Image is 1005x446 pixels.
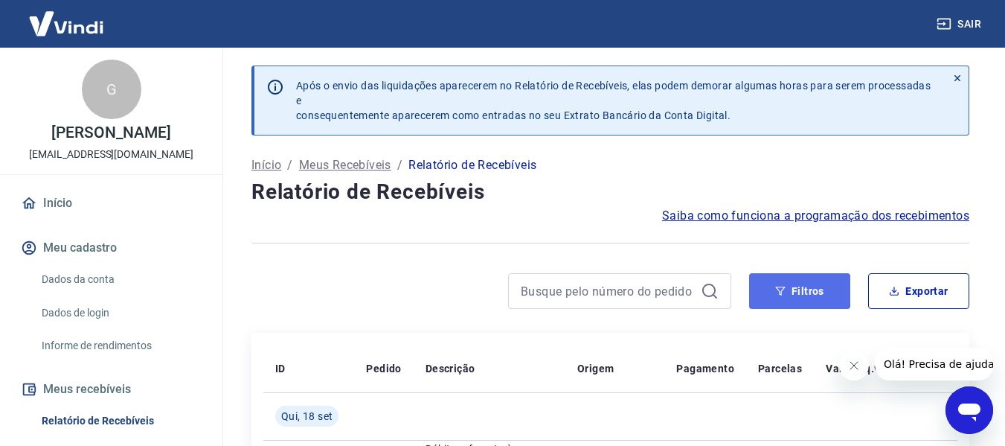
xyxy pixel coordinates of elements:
p: [EMAIL_ADDRESS][DOMAIN_NAME] [29,147,193,162]
p: Origem [577,361,614,376]
span: Qui, 18 set [281,409,333,424]
p: / [287,156,292,174]
a: Meus Recebíveis [299,156,391,174]
iframe: Mensagem da empresa [875,348,993,380]
a: Início [18,187,205,220]
a: Início [251,156,281,174]
a: Saiba como funciona a programação dos recebimentos [662,207,969,225]
p: Relatório de Recebíveis [408,156,536,174]
p: / [397,156,402,174]
p: Descrição [426,361,475,376]
button: Filtros [749,273,850,309]
a: Relatório de Recebíveis [36,406,205,436]
button: Exportar [868,273,969,309]
p: Pedido [366,361,401,376]
span: Olá! Precisa de ajuda? [9,10,125,22]
div: G [82,60,141,119]
button: Meus recebíveis [18,373,205,406]
p: Parcelas [758,361,802,376]
p: Pagamento [676,361,734,376]
a: Dados de login [36,298,205,328]
iframe: Botão para abrir a janela de mensagens [945,386,993,434]
p: ID [275,361,286,376]
input: Busque pelo número do pedido [521,280,695,302]
button: Meu cadastro [18,232,205,264]
button: Sair [934,10,987,38]
p: Valor Líq. [826,361,874,376]
p: Após o envio das liquidações aparecerem no Relatório de Recebíveis, elas podem demorar algumas ho... [296,78,934,123]
img: Vindi [18,1,115,46]
a: Dados da conta [36,264,205,295]
h4: Relatório de Recebíveis [251,177,969,207]
p: [PERSON_NAME] [51,125,170,141]
iframe: Fechar mensagem [839,351,869,380]
a: Informe de rendimentos [36,331,205,361]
